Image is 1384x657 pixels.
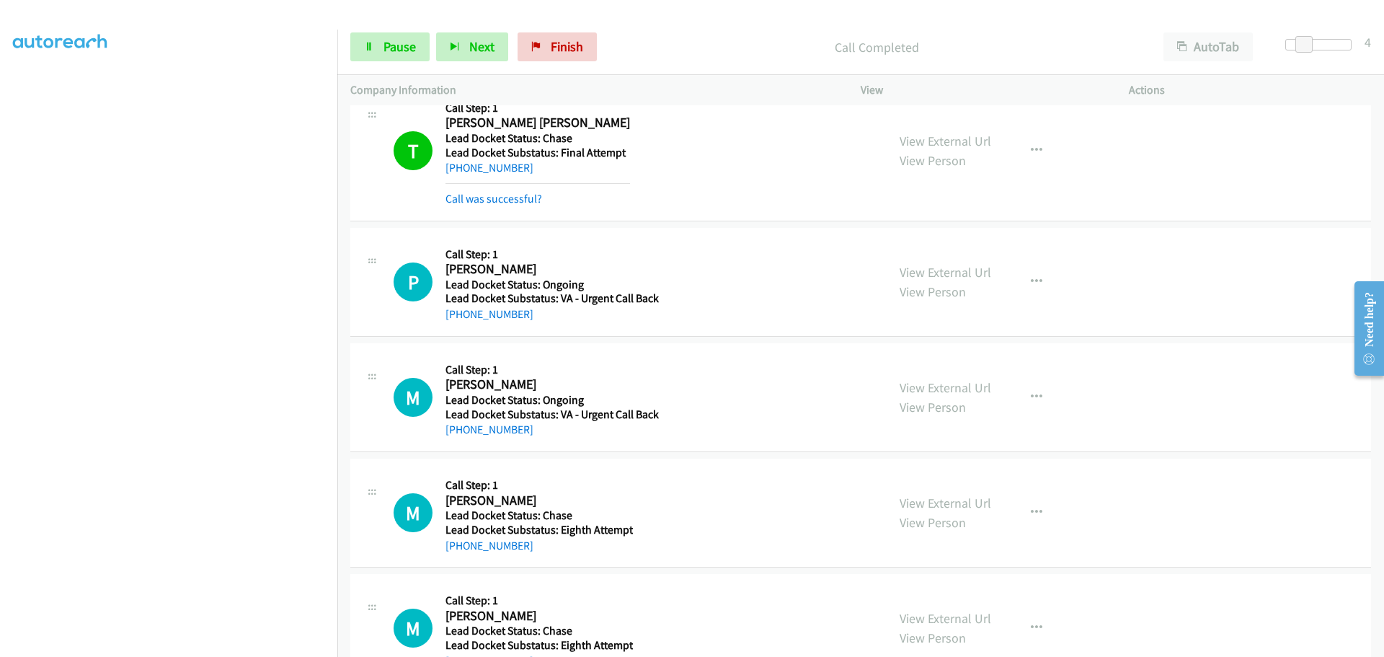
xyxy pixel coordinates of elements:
iframe: Resource Center [1342,271,1384,386]
h5: Lead Docket Status: Chase [445,131,630,146]
a: Call was successful? [445,192,542,206]
h5: Lead Docket Status: Ongoing [445,278,659,292]
a: [PHONE_NUMBER] [445,307,533,321]
h5: Lead Docket Status: Chase [445,624,633,638]
h5: Lead Docket Substatus: Final Attempt [445,146,630,160]
h1: P [394,263,432,301]
h5: Call Step: 1 [445,478,633,493]
button: Next [436,32,508,61]
h2: [PERSON_NAME] [PERSON_NAME] [445,115,630,131]
h1: M [394,493,432,532]
h2: [PERSON_NAME] [445,376,659,393]
a: View Person [900,399,966,415]
a: View External Url [900,610,991,627]
h2: [PERSON_NAME] [445,261,659,278]
button: AutoTab [1163,32,1253,61]
h5: Lead Docket Substatus: Eighth Attempt [445,523,633,537]
a: View Person [900,630,966,646]
div: The call is yet to be attempted [394,493,432,532]
div: The call is yet to be attempted [394,609,432,648]
a: View External Url [900,379,991,396]
h5: Lead Docket Substatus: VA - Urgent Call Back [445,407,659,422]
span: Next [469,38,494,55]
h5: Lead Docket Substatus: VA - Urgent Call Back [445,291,659,306]
h2: [PERSON_NAME] [445,608,633,625]
h1: M [394,378,432,417]
h5: Lead Docket Status: Chase [445,508,633,523]
h5: Call Step: 1 [445,363,659,377]
span: Finish [551,38,583,55]
h1: M [394,609,432,648]
h5: Call Step: 1 [445,594,633,608]
span: Pause [383,38,416,55]
a: View Person [900,152,966,169]
a: Finish [518,32,597,61]
div: The call is yet to be attempted [394,263,432,301]
a: View External Url [900,133,991,149]
div: The call is yet to be attempted [394,378,432,417]
p: View [861,81,1103,99]
a: [PHONE_NUMBER] [445,539,533,552]
h5: Lead Docket Substatus: Eighth Attempt [445,638,633,653]
p: Call Completed [616,38,1137,57]
h5: Call Step: 1 [445,247,659,262]
a: View Person [900,514,966,531]
div: 4 [1365,32,1371,52]
p: Actions [1129,81,1371,99]
a: View Person [900,283,966,300]
a: Pause [350,32,430,61]
a: [PHONE_NUMBER] [445,161,533,175]
a: View External Url [900,495,991,511]
a: [PHONE_NUMBER] [445,423,533,436]
a: View External Url [900,264,991,281]
p: Company Information [350,81,835,99]
h5: Lead Docket Status: Ongoing [445,393,659,407]
h5: Call Step: 1 [445,101,630,115]
h1: T [394,131,432,170]
h2: [PERSON_NAME] [445,493,633,509]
